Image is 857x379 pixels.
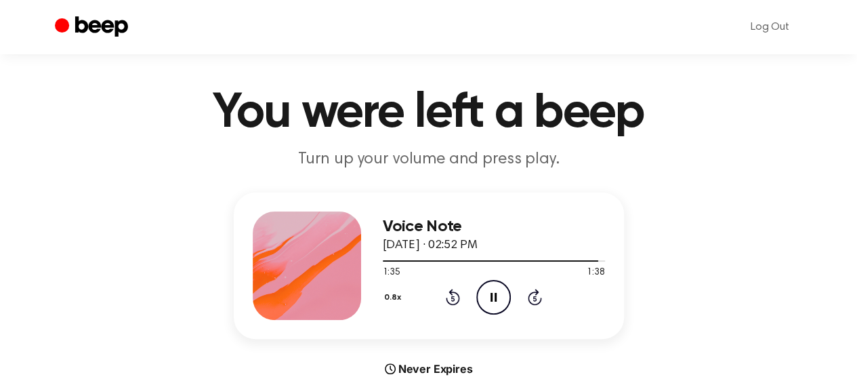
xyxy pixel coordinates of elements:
[383,286,406,309] button: 0.8x
[383,239,478,252] span: [DATE] · 02:52 PM
[587,266,604,280] span: 1:38
[169,148,689,171] p: Turn up your volume and press play.
[383,218,605,236] h3: Voice Note
[55,14,131,41] a: Beep
[82,89,776,138] h1: You were left a beep
[737,11,803,43] a: Log Out
[383,266,400,280] span: 1:35
[234,361,624,377] div: Never Expires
